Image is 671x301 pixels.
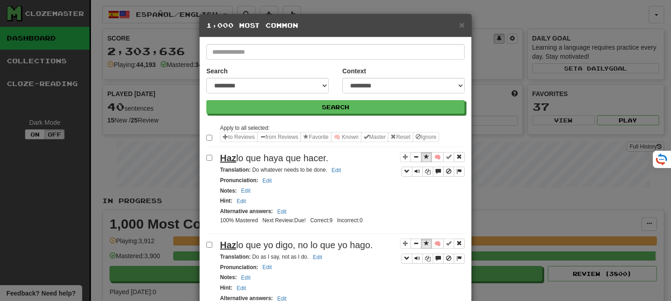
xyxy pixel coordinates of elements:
button: Edit [329,165,344,175]
button: Edit [310,252,325,262]
button: Edit [234,196,249,206]
u: Haz [220,240,236,250]
button: Ignore [413,132,439,142]
div: Sentence controls [400,239,465,264]
strong: Translation : [220,254,250,260]
span: × [459,20,465,30]
button: Edit [238,186,253,196]
strong: Hint : [220,198,232,204]
strong: Notes : [220,188,237,194]
strong: Hint : [220,285,232,291]
button: Edit [260,262,275,272]
button: from Reviews [257,132,301,142]
u: Haz [220,153,236,163]
button: 🧠 [431,152,444,162]
small: Apply to all selected: [220,125,270,131]
label: Context [342,66,366,76]
button: Close [459,20,465,30]
strong: Notes : [220,274,237,281]
label: Search [206,66,228,76]
button: Reset [388,132,413,142]
button: Master [361,132,389,142]
button: Favorite [300,132,331,142]
h5: 1,000 Most Common [206,21,465,30]
li: 100% Mastered [218,217,260,224]
button: Edit [234,283,249,293]
button: 🧠 Known [331,132,361,142]
button: Edit [238,273,253,283]
button: Search [206,100,465,114]
strong: Translation : [220,167,250,173]
strong: Pronunciation : [220,177,258,184]
small: Do whatever needs to be done. [220,167,344,173]
span: lo que haya que hacer. [220,153,328,163]
button: Edit [275,207,290,217]
strong: Pronunciation : [220,264,258,270]
div: Sentence controls [400,152,465,177]
div: Sentence controls [401,254,465,264]
strong: Alternative answers : [220,208,273,214]
li: Incorrect: 0 [335,217,365,224]
li: Next Review: [260,217,308,224]
button: Edit [260,176,275,186]
div: Sentence options [220,132,439,142]
div: Sentence controls [401,167,465,177]
span: lo que yo digo, no lo que yo hago. [220,240,373,250]
li: Correct: 9 [308,217,335,224]
button: to Reviews [220,132,258,142]
span: 2023-06-11 [294,217,305,224]
button: 🧠 [431,239,444,249]
small: Do as I say, not as I do. [220,254,325,260]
